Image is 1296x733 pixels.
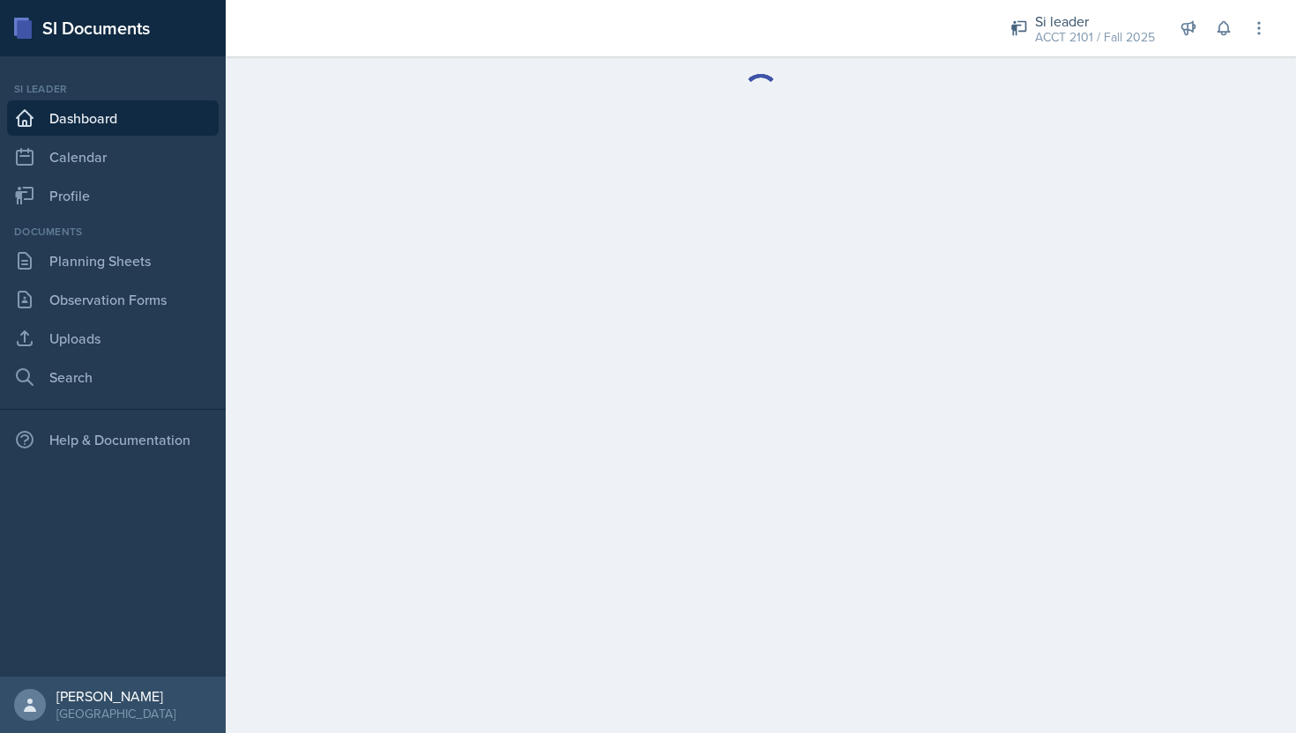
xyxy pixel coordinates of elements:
a: Calendar [7,139,219,174]
a: Planning Sheets [7,243,219,278]
a: Dashboard [7,100,219,136]
div: Si leader [1035,11,1155,32]
div: Help & Documentation [7,422,219,457]
div: Si leader [7,81,219,97]
a: Search [7,359,219,395]
div: [PERSON_NAME] [56,687,175,705]
div: Documents [7,224,219,240]
a: Profile [7,178,219,213]
a: Observation Forms [7,282,219,317]
div: ACCT 2101 / Fall 2025 [1035,28,1155,47]
a: Uploads [7,321,219,356]
div: [GEOGRAPHIC_DATA] [56,705,175,722]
